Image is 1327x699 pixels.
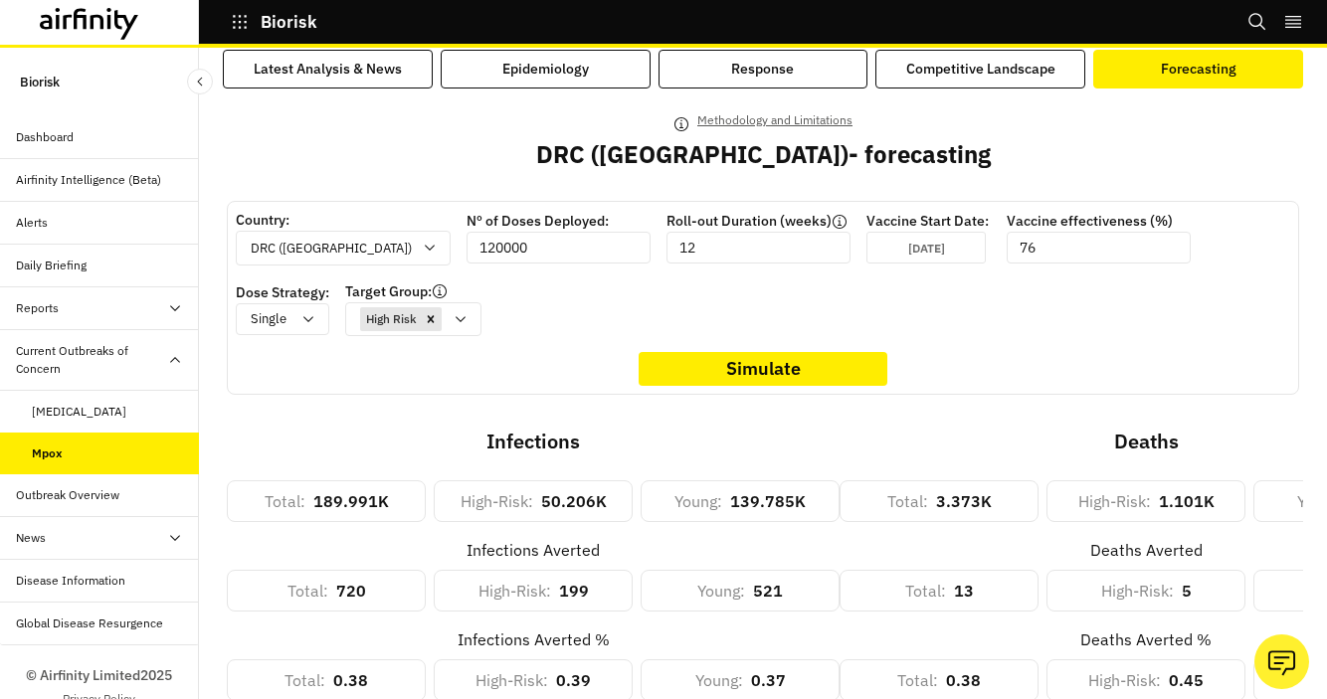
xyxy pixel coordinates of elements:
p: High Risk [366,310,417,328]
p: Young : [674,489,722,513]
div: Airfinity Intelligence (Beta) [16,171,161,189]
div: Reports [16,299,59,317]
p: Country: [236,210,451,231]
p: [DATE] [908,241,945,256]
div: Latest Analysis & News [254,59,402,80]
div: Global Disease Resurgence [16,614,163,632]
p: 0.37 [751,668,786,692]
p: 3.373K [936,489,992,513]
p: Total : [897,668,938,692]
div: Infections Averted % [458,627,610,651]
p: Roll-out Duration (weeks) [666,211,832,232]
div: Daily Briefing [16,257,87,274]
p: Young : [697,579,745,603]
h2: DRC ([GEOGRAPHIC_DATA]) - forecasting [536,140,991,169]
p: High-Risk : [1101,579,1174,603]
button: Biorisk [231,5,317,39]
div: News [16,529,46,547]
p: Total : [284,668,325,692]
p: Total : [905,579,946,603]
p: 0.45 [1169,668,1204,692]
p: 13 [954,579,974,603]
p: High-Risk : [1088,668,1161,692]
div: Forecasting [1161,59,1236,80]
div: Deaths Averted [1090,538,1203,562]
p: Methodology and Limitations [697,109,853,131]
p: Target Group: [345,281,432,302]
p: Vaccine effectiveness (%) [1007,211,1191,232]
p: 189.991K [313,489,389,513]
div: Current Outbreaks of Concern [16,342,167,378]
p: 1.101K [1159,489,1215,513]
div: Outbreak Overview [16,486,119,504]
button: Close Sidebar [187,69,213,94]
p: High-Risk : [461,489,533,513]
div: Mpox [32,444,63,462]
p: Biorisk [261,13,317,31]
div: Response [731,59,794,80]
div: Disease Information [16,572,125,590]
div: Remove [object Object] [420,307,442,331]
p: Single [251,309,286,329]
p: High-Risk : [478,579,551,603]
div: Alerts [16,214,48,232]
p: Total : [287,579,328,603]
p: 720 [336,579,366,603]
p: 50.206K [541,489,607,513]
p: © Airfinity Limited 2025 [26,665,172,686]
p: Total : [265,489,305,513]
div: Competitive Landscape [906,59,1055,80]
div: Dashboard [16,128,74,146]
p: Infections [227,427,840,456]
p: Young : [695,668,743,692]
div: Infections Averted [467,538,600,562]
button: Simulate [639,352,887,386]
button: [DATE] [876,232,986,263]
p: High-Risk : [1078,489,1151,513]
p: 0.38 [333,668,368,692]
p: 0.39 [556,668,591,692]
p: 0.38 [946,668,981,692]
p: 521 [753,579,783,603]
div: Epidemiology [502,59,589,80]
p: Dose Strategy: [236,282,329,303]
div: [MEDICAL_DATA] [32,403,126,421]
p: Total : [887,489,928,513]
p: Vaccine Start Date: [866,211,991,232]
p: Nº of Doses Deployed: [467,211,651,232]
button: Search [1247,5,1267,39]
div: Deaths Averted % [1080,627,1212,651]
p: 199 [559,579,589,603]
p: 5 [1182,579,1192,603]
p: High-Risk : [475,668,548,692]
button: Ask our analysts [1254,634,1309,689]
p: Biorisk [20,64,60,100]
p: 139.785K [730,489,806,513]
